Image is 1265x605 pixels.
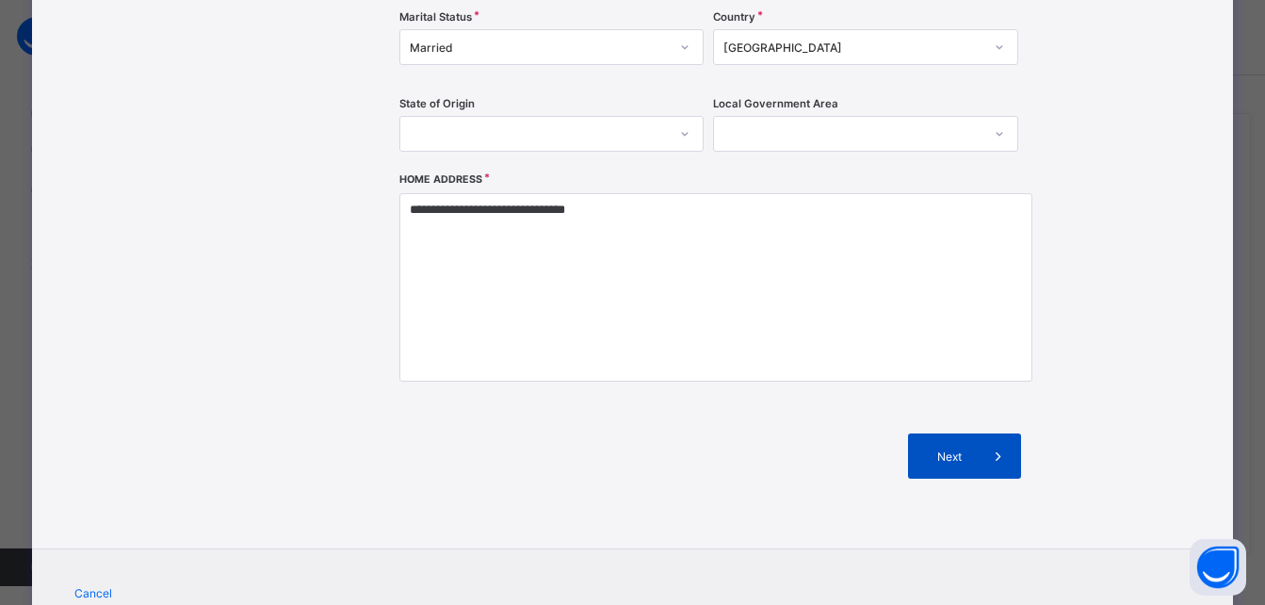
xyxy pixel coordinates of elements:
[713,97,838,110] span: Local Government Area
[1190,539,1246,596] button: Open asap
[410,41,670,55] div: Married
[723,41,983,55] div: [GEOGRAPHIC_DATA]
[74,586,112,600] span: Cancel
[922,450,976,464] span: Next
[399,97,475,110] span: State of Origin
[399,173,482,186] label: Home Address
[713,10,755,24] span: Country
[399,10,472,24] span: Marital Status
